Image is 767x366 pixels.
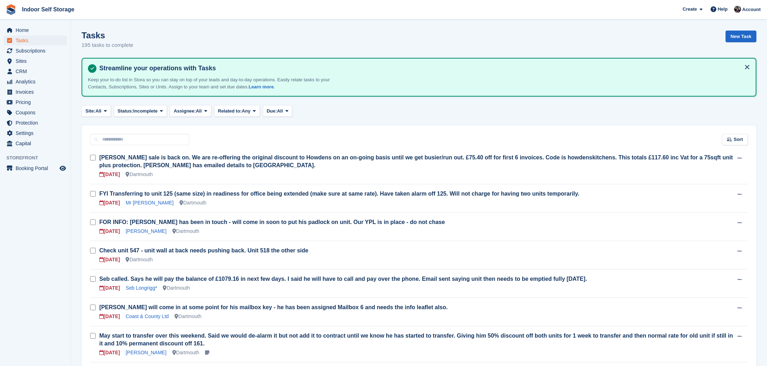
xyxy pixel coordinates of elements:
[163,284,190,292] div: Dartmouth
[126,256,152,263] div: Dartmouth
[99,349,120,356] div: [DATE]
[4,77,67,87] a: menu
[99,191,579,197] a: FYI Transferring to unit 125 (same size) in readiness for office being extended (make sure at sam...
[4,163,67,173] a: menu
[99,219,445,225] a: FOR INFO: [PERSON_NAME] has been in touch - will come in soon to put his padlock on unit. Our YPL...
[16,108,58,118] span: Coupons
[683,6,697,13] span: Create
[267,108,277,115] span: Due:
[99,256,120,263] div: [DATE]
[726,31,756,42] a: New Task
[4,56,67,66] a: menu
[16,118,58,128] span: Protection
[196,108,202,115] span: All
[16,77,58,87] span: Analytics
[16,97,58,107] span: Pricing
[16,56,58,66] span: Sites
[218,108,242,115] span: Related to:
[16,87,58,97] span: Invoices
[85,108,95,115] span: Site:
[126,171,152,178] div: Dartmouth
[172,349,199,356] div: Dartmouth
[16,46,58,56] span: Subscriptions
[99,247,308,253] a: Check unit 547 - unit wall at back needs pushing back. Unit 518 the other side
[99,304,448,310] a: [PERSON_NAME] will come in at some point for his mailbox key - he has been assigned Mailbox 6 and...
[99,276,587,282] a: Seb called. Says he will pay the balance of £1079.16 in next few days. I said he will have to cal...
[170,105,211,117] button: Assignee: All
[263,105,292,117] button: Due: All
[88,76,336,90] p: Keep your to-do list in Stora so you can stay on top of your leads and day-to-day operations. Eas...
[742,6,761,13] span: Account
[118,108,133,115] span: Status:
[96,64,750,72] h4: Streamline your operations with Tasks
[734,6,741,13] img: Sandra Pomeroy
[4,87,67,97] a: menu
[4,46,67,56] a: menu
[4,25,67,35] a: menu
[4,138,67,148] a: menu
[718,6,728,13] span: Help
[114,105,167,117] button: Status: Incomplete
[214,105,260,117] button: Related to: Any
[99,284,120,292] div: [DATE]
[6,154,71,162] span: Storefront
[16,138,58,148] span: Capital
[19,4,77,15] a: Indoor Self Storage
[16,163,58,173] span: Booking Portal
[95,108,101,115] span: All
[4,66,67,76] a: menu
[126,228,166,234] a: [PERSON_NAME]
[99,333,733,346] a: May start to transfer over this weekend. Said we would de-alarm it but not add it to contract unt...
[126,313,168,319] a: Coast & County Ltd
[174,313,201,320] div: Dartmouth
[249,84,274,89] a: Learn more
[133,108,158,115] span: Incomplete
[277,108,283,115] span: All
[126,285,157,291] a: Seb Longrigg*
[4,35,67,45] a: menu
[16,128,58,138] span: Settings
[734,136,743,143] span: Sort
[82,31,133,40] h1: Tasks
[179,199,206,207] div: Dartmouth
[4,128,67,138] a: menu
[16,25,58,35] span: Home
[16,35,58,45] span: Tasks
[126,200,173,206] a: Mr [PERSON_NAME]
[172,228,199,235] div: Dartmouth
[4,118,67,128] a: menu
[4,108,67,118] a: menu
[99,228,120,235] div: [DATE]
[99,313,120,320] div: [DATE]
[99,199,120,207] div: [DATE]
[242,108,251,115] span: Any
[82,41,133,49] p: 195 tasks to complete
[126,350,166,355] a: [PERSON_NAME]
[174,108,196,115] span: Assignee:
[82,105,111,117] button: Site: All
[16,66,58,76] span: CRM
[59,164,67,173] a: Preview store
[6,4,16,15] img: stora-icon-8386f47178a22dfd0bd8f6a31ec36ba5ce8667c1dd55bd0f319d3a0aa187defe.svg
[99,171,120,178] div: [DATE]
[99,154,733,168] a: [PERSON_NAME] sale is back on. We are re-offering the original discount to Howdens on an on-going...
[4,97,67,107] a: menu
